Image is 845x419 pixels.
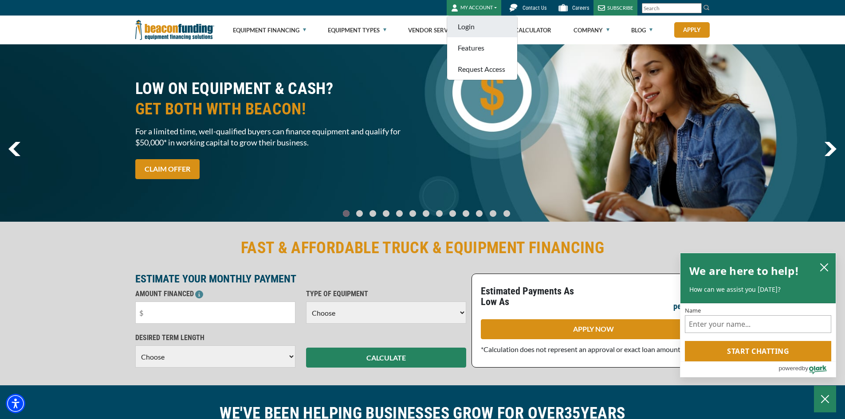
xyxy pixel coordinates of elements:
[434,210,444,217] a: Go To Slide 7
[135,159,200,179] a: CLAIM OFFER
[447,16,517,37] a: Login - open in a new tab
[501,210,512,217] a: Go To Slide 12
[642,3,702,13] input: Search
[488,16,551,44] a: Finance Calculator
[354,210,365,217] a: Go To Slide 1
[8,142,20,156] img: Left Navigator
[631,16,652,44] a: Blog
[135,126,417,148] span: For a limited time, well-qualified buyers can finance equipment and qualify for $50,000* in worki...
[447,210,458,217] a: Go To Slide 8
[135,238,710,258] h2: FAST & AFFORDABLE TRUCK & EQUIPMENT FINANCING
[685,308,831,313] label: Name
[824,142,837,156] a: next
[233,16,306,44] a: Equipment Financing
[135,78,417,119] h2: LOW ON EQUIPMENT & CASH?
[523,5,546,11] span: Contact Us
[381,210,391,217] a: Go To Slide 3
[135,274,466,284] p: ESTIMATE YOUR MONTHLY PAYMENT
[481,319,706,339] a: APPLY NOW
[328,16,386,44] a: Equipment Types
[341,210,351,217] a: Go To Slide 0
[487,210,499,217] a: Go To Slide 11
[447,37,517,59] a: Features
[689,285,827,294] p: How can we assist you [DATE]?
[673,301,706,312] p: per month
[685,341,831,361] button: Start chatting
[135,99,417,119] span: GET BOTH WITH BEACON!
[135,289,295,299] p: AMOUNT FINANCED
[421,210,431,217] a: Go To Slide 6
[6,394,25,413] div: Accessibility Menu
[447,59,517,80] a: Request Access
[306,289,466,299] p: TYPE OF EQUIPMENT
[460,210,471,217] a: Go To Slide 9
[474,210,485,217] a: Go To Slide 10
[481,345,682,353] span: *Calculation does not represent an approval or exact loan amount.
[778,362,836,377] a: Powered by Olark
[408,16,467,44] a: Vendor Services
[8,142,20,156] a: previous
[703,4,710,11] img: Search
[689,262,799,280] h2: We are here to help!
[135,302,295,324] input: $
[674,22,710,38] a: Apply
[817,261,831,273] button: close chatbox
[135,333,295,343] p: DESIRED TERM LENGTH
[135,16,214,44] img: Beacon Funding Corporation logo
[814,386,836,412] button: Close Chatbox
[407,210,418,217] a: Go To Slide 5
[778,363,802,374] span: powered
[802,363,808,374] span: by
[394,210,405,217] a: Go To Slide 4
[367,210,378,217] a: Go To Slide 2
[574,16,609,44] a: Company
[824,142,837,156] img: Right Navigator
[692,5,700,12] a: Clear search text
[572,5,589,11] span: Careers
[306,348,466,368] button: CALCULATE
[685,315,831,333] input: Name
[680,253,836,378] div: olark chatbox
[481,286,588,307] p: Estimated Payments As Low As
